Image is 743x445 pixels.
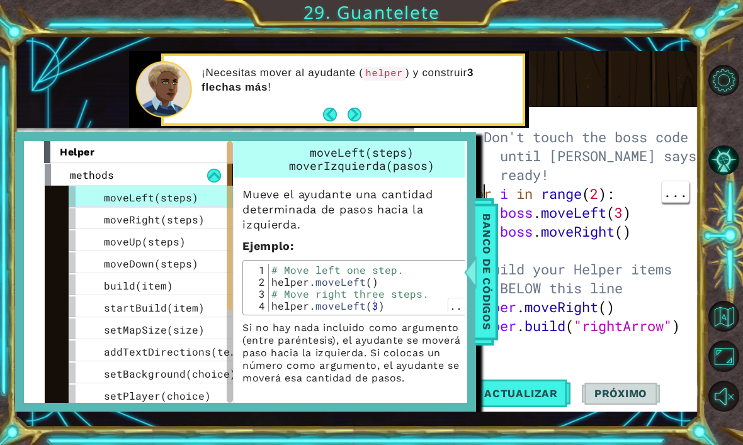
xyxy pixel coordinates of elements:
div: moveLeft(steps)moverIzquierda(pasos) [234,141,489,177]
button: Sonido encendido [708,381,739,412]
button: Next [348,108,361,121]
div: 4 [246,300,269,312]
span: ... [448,298,470,313]
button: Maximizar navegador [708,341,739,371]
span: moveLeft(steps) [310,145,414,160]
span: moveRight(steps) [104,213,205,226]
button: Opciones de nivel [708,65,739,96]
div: helper [44,141,233,163]
span: build(item) [104,279,173,292]
span: addTextDirections(text) [104,345,249,358]
span: startBuild(item) [104,301,205,314]
button: Back [323,108,348,121]
p: Mueve el ayudante una cantidad determinada de pasos hacia la izquierda. [242,187,480,232]
span: methods [70,168,114,181]
span: moveUp(steps) [104,235,186,248]
span: Ejemplo [242,239,290,252]
span: helper [60,146,94,158]
p: ¡Necesitas mover al ayudante ( ) y construir ! [201,66,514,94]
span: moverIzquierda(pasos) [289,158,434,173]
button: Volver al mapa [708,301,739,332]
div: 1 [436,128,461,184]
span: Banco de códigos [477,206,497,337]
div: 2 [246,276,269,288]
p: Si no hay nada incluido como argumento (entre paréntesis), el ayudante se moverá un paso hacia la... [242,322,480,385]
strong: : [242,239,294,252]
a: Volver al mapa [710,296,743,336]
button: Pista IA [708,145,739,176]
div: 1 [246,264,269,276]
span: Actualizar [472,387,570,400]
span: moveDown(steps) [104,257,198,270]
span: moveLeft(steps) [104,191,198,204]
span: setPlayer(choice) [104,389,211,402]
div: 3 [246,288,269,300]
code: helper [363,67,406,81]
span: setBackground(choice) [104,367,236,380]
span: Próximo [582,387,660,400]
span: setMapSize(size) [104,323,205,336]
button: Actualizar [472,376,570,412]
button: Próximo [582,376,660,412]
span: ... [662,181,689,202]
